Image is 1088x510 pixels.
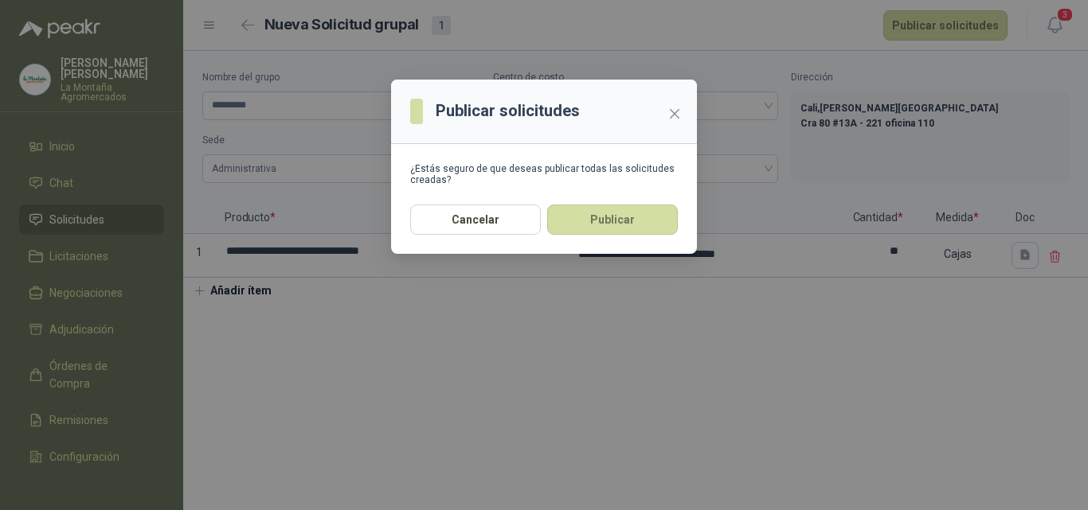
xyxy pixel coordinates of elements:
[668,107,681,120] span: close
[410,204,541,235] button: Cancelar
[436,99,580,123] h3: Publicar solicitudes
[410,163,678,185] div: ¿Estás seguro de que deseas publicar todas las solicitudes creadas?
[547,204,678,235] button: Publicar
[662,101,687,127] button: Close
